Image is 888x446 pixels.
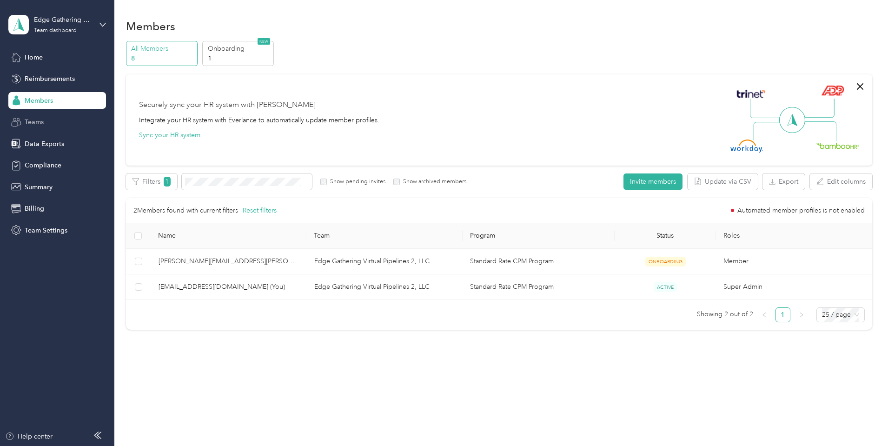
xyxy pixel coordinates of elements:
[654,282,677,292] span: ACTIVE
[126,21,175,31] h1: Members
[623,173,683,190] button: Invite members
[307,249,463,274] td: Edge Gathering Virtual Pipelines 2, LLC
[25,74,75,84] span: Reimbursements
[688,173,758,190] button: Update via CSV
[34,15,92,25] div: Edge Gathering Virtual Pipelines 2, LLC
[804,121,836,141] img: Line Right Down
[822,308,859,322] span: 25 / page
[159,282,299,292] span: [EMAIL_ADDRESS][DOMAIN_NAME] (You)
[775,307,790,322] li: 1
[208,44,271,53] p: Onboarding
[327,178,385,186] label: Show pending invites
[25,96,53,106] span: Members
[730,140,763,153] img: Workday
[243,206,277,216] button: Reset filters
[306,223,462,249] th: Team
[25,160,61,170] span: Compliance
[131,44,194,53] p: All Members
[139,100,316,111] div: Securely sync your HR system with [PERSON_NAME]
[757,307,772,322] li: Previous Page
[25,182,53,192] span: Summary
[776,308,790,322] a: 1
[131,53,194,63] p: 8
[25,204,44,213] span: Billing
[753,121,786,140] img: Line Left Down
[716,223,872,249] th: Roles
[735,87,767,100] img: Trinet
[133,206,238,216] p: 2 Members found with current filters
[34,28,77,33] div: Team dashboard
[208,53,271,63] p: 1
[158,232,299,240] span: Name
[794,307,809,322] li: Next Page
[159,256,299,266] span: [PERSON_NAME][EMAIL_ADDRESS][PERSON_NAME][DOMAIN_NAME]
[25,117,44,127] span: Teams
[25,53,43,62] span: Home
[794,307,809,322] button: right
[139,115,379,125] div: Integrate your HR system with Everlance to automatically update member profiles.
[810,173,872,190] button: Edit columns
[816,307,865,322] div: Page Size
[816,142,859,149] img: BambooHR
[645,257,686,266] span: ONBOARDING
[307,274,463,300] td: Edge Gathering Virtual Pipelines 2, LLC
[757,307,772,322] button: left
[836,394,888,446] iframe: Everlance-gr Chat Button Frame
[615,249,716,274] td: ONBOARDING
[151,274,307,300] td: syhayes@edgelng.com (You)
[762,312,767,318] span: left
[750,99,782,119] img: Line Left Up
[799,312,804,318] span: right
[737,207,865,214] span: Automated member profiles is not enabled
[697,307,753,321] span: Showing 2 out of 2
[716,249,872,274] td: Member
[463,249,615,274] td: Standard Rate CPM Program
[400,178,466,186] label: Show archived members
[802,99,835,118] img: Line Right Up
[821,85,844,96] img: ADP
[463,274,615,300] td: Standard Rate CPM Program
[151,223,306,249] th: Name
[762,173,805,190] button: Export
[151,249,307,274] td: steven.taake@nexteraenergy.com
[716,274,872,300] td: Super Admin
[126,173,177,190] button: Filters1
[164,177,171,186] span: 1
[463,223,615,249] th: Program
[25,226,67,235] span: Team Settings
[139,130,200,140] button: Sync your HR system
[258,38,270,45] span: NEW
[25,139,64,149] span: Data Exports
[5,432,53,441] button: Help center
[615,223,716,249] th: Status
